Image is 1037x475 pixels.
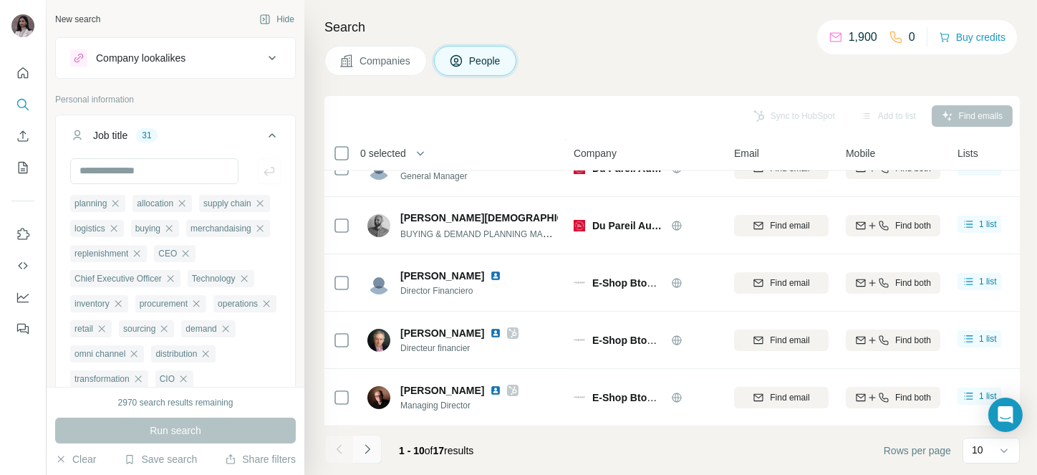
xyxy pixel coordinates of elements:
[55,13,100,26] div: New search
[11,92,34,117] button: Search
[574,339,585,342] img: Logo of E-Shop BtoB Eugène Perma Professionnel
[846,272,940,294] button: Find both
[367,329,390,352] img: Avatar
[979,218,997,231] span: 1 list
[158,247,177,260] span: CEO
[895,277,931,289] span: Find both
[988,398,1023,432] div: Open Intercom Messenger
[203,197,251,210] span: supply chain
[11,316,34,342] button: Feedback
[11,14,34,37] img: Avatar
[74,247,128,260] span: replenishment
[74,197,107,210] span: planning
[123,322,155,335] span: sourcing
[958,146,978,160] span: Lists
[74,322,93,335] span: retail
[185,322,216,335] span: demand
[367,214,390,237] img: Avatar
[574,396,585,399] img: Logo of E-Shop BtoB Eugène Perma Professionnel
[74,347,125,360] span: omni channel
[734,215,829,236] button: Find email
[11,284,34,310] button: Dashboard
[360,146,406,160] span: 0 selected
[972,443,983,457] p: 10
[324,17,1020,37] h4: Search
[574,220,585,231] img: Logo of Du Pareil Au Meme
[979,390,997,403] span: 1 list
[400,342,518,355] span: Directeur financier
[846,215,940,236] button: Find both
[155,347,197,360] span: distribution
[218,297,258,310] span: operations
[734,146,759,160] span: Email
[93,128,127,143] div: Job title
[433,445,445,456] span: 17
[399,445,473,456] span: results
[979,275,997,288] span: 1 list
[592,335,810,346] span: E-Shop BtoB [PERSON_NAME] Professionnel
[56,41,295,75] button: Company lookalikes
[11,60,34,86] button: Quick start
[140,297,188,310] span: procurement
[11,253,34,279] button: Use Surfe API
[734,330,829,351] button: Find email
[400,326,484,340] span: [PERSON_NAME]
[11,123,34,149] button: Enrich CSV
[367,272,390,294] img: Avatar
[137,197,173,210] span: allocation
[118,396,233,409] div: 2970 search results remaining
[770,219,809,232] span: Find email
[399,445,425,456] span: 1 - 10
[425,445,433,456] span: of
[190,222,251,235] span: merchandaising
[160,373,175,385] span: CIO
[592,277,810,289] span: E-Shop BtoB [PERSON_NAME] Professionnel
[124,452,197,466] button: Save search
[846,146,875,160] span: Mobile
[55,452,96,466] button: Clear
[11,221,34,247] button: Use Surfe on LinkedIn
[884,443,951,458] span: Rows per page
[11,155,34,181] button: My lists
[979,332,997,345] span: 1 list
[192,272,236,285] span: Technology
[895,219,931,232] span: Find both
[490,270,501,282] img: LinkedIn logo
[592,392,810,403] span: E-Shop BtoB [PERSON_NAME] Professionnel
[574,282,585,284] img: Logo of E-Shop BtoB Eugène Perma Professionnel
[895,334,931,347] span: Find both
[400,170,518,183] span: General Manager
[939,27,1005,47] button: Buy credits
[400,269,484,283] span: [PERSON_NAME]
[400,399,518,412] span: Managing Director
[469,54,502,68] span: People
[400,383,484,398] span: [PERSON_NAME]
[353,435,382,464] button: Navigate to next page
[135,222,160,235] span: buying
[55,93,296,106] p: Personal information
[734,387,829,408] button: Find email
[74,272,162,285] span: Chief Executive Officer
[770,277,809,289] span: Find email
[360,54,412,68] span: Companies
[56,118,295,158] button: Job title31
[225,452,296,466] button: Share filters
[734,272,829,294] button: Find email
[400,228,756,239] span: BUYING & DEMAND PLANNING MANAGER (GPE Group) [PERSON_NAME] Major & Dpam
[74,373,130,385] span: transformation
[909,29,915,46] p: 0
[74,222,105,235] span: logistics
[574,146,617,160] span: Company
[846,330,940,351] button: Find both
[96,51,185,65] div: Company lookalikes
[74,297,110,310] span: inventory
[770,334,809,347] span: Find email
[400,284,518,297] span: Director Financiero
[367,386,390,409] img: Avatar
[490,385,501,396] img: LinkedIn logo
[490,327,501,339] img: LinkedIn logo
[249,9,304,30] button: Hide
[846,387,940,408] button: Find both
[849,29,877,46] p: 1,900
[895,391,931,404] span: Find both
